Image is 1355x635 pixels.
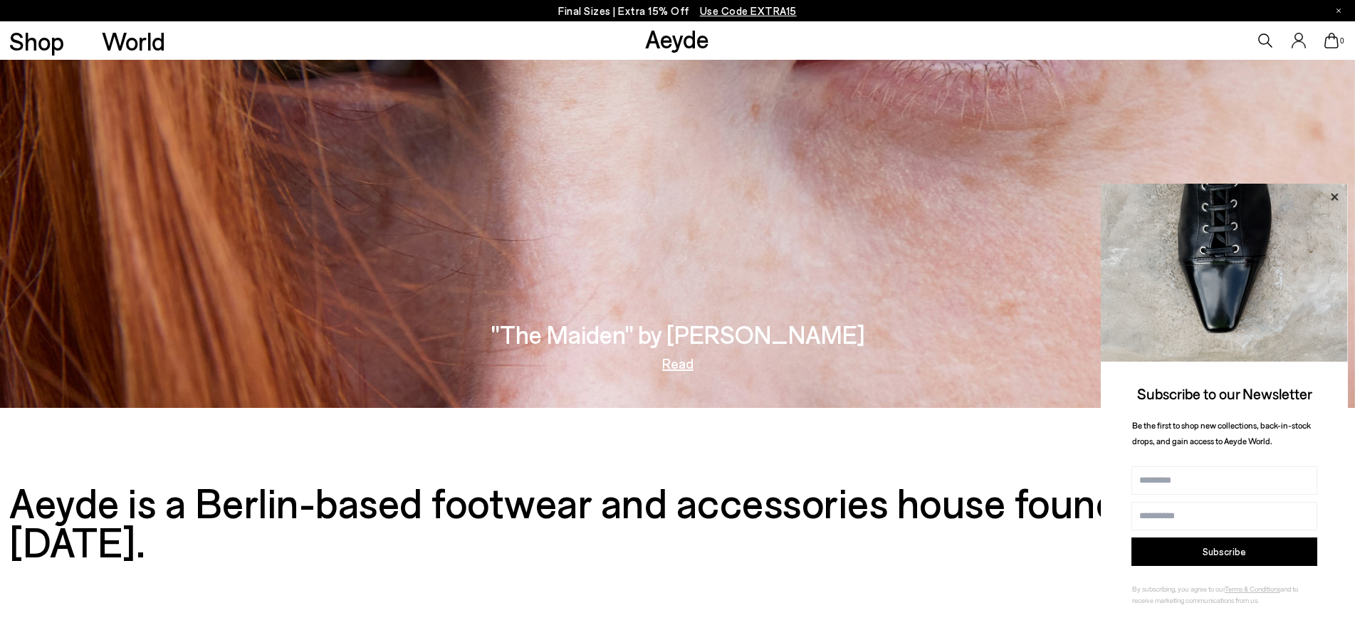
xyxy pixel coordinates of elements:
[102,28,165,53] a: World
[491,322,864,347] h3: "The Maiden" by [PERSON_NAME]
[1324,33,1339,48] a: 0
[645,23,709,53] a: Aeyde
[9,483,1346,561] h3: Aeyde is a Berlin-based footwear and accessories house founded in [DATE].
[9,28,64,53] a: Shop
[1339,37,1346,45] span: 0
[1132,584,1225,593] span: By subscribing, you agree to our
[558,2,797,20] p: Final Sizes | Extra 15% Off
[1225,584,1280,593] a: Terms & Conditions
[1131,537,1317,566] button: Subscribe
[1132,420,1311,446] span: Be the first to shop new collections, back-in-stock drops, and gain access to Aeyde World.
[1101,184,1348,362] img: ca3f721fb6ff708a270709c41d776025.jpg
[1137,384,1312,402] span: Subscribe to our Newsletter
[662,356,694,370] a: Read
[700,4,797,17] span: Navigate to /collections/ss25-final-sizes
